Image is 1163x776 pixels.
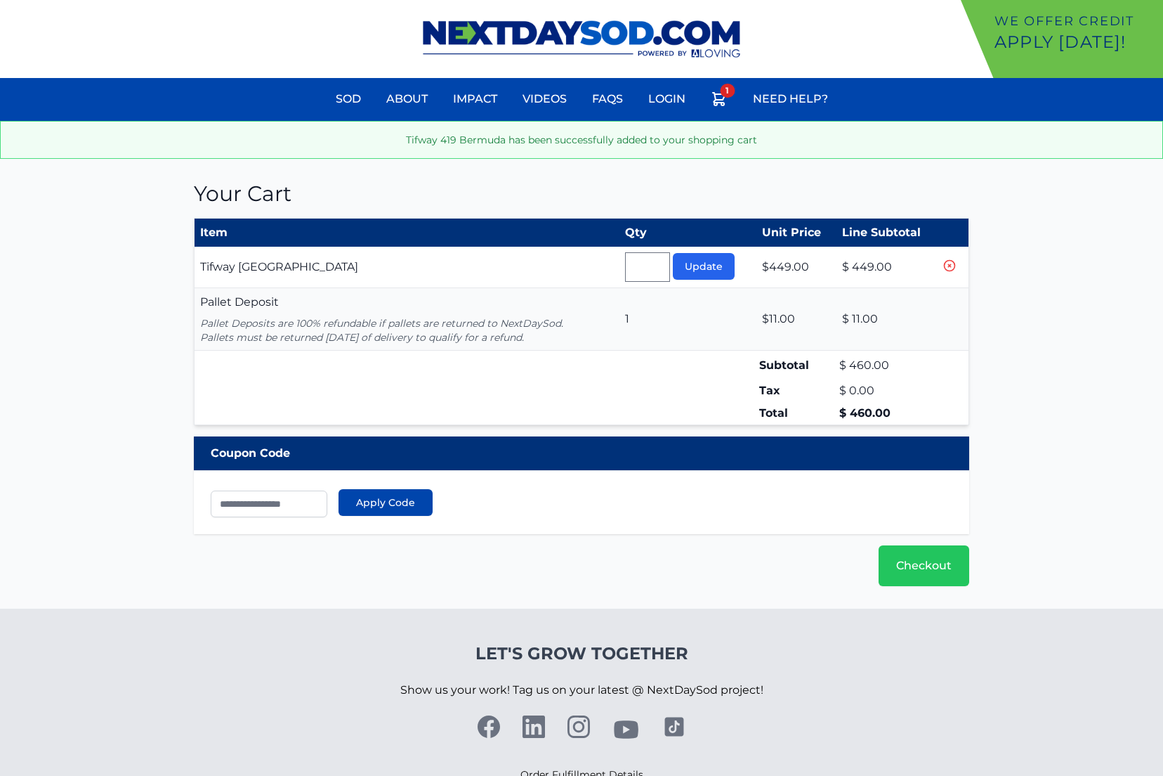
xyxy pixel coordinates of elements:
td: 1 [619,288,756,351]
td: Subtotal [756,351,836,380]
h1: Your Cart [194,181,969,207]
th: Unit Price [756,219,836,247]
p: Apply [DATE]! [994,31,1157,53]
h4: Let's Grow Together [400,642,763,665]
td: $ 449.00 [836,247,938,288]
a: About [378,82,436,116]
p: Tifway 419 Bermuda has been successfully added to your shopping cart [12,133,1151,147]
p: Show us your work! Tag us on your latest @ NextDaySod project! [400,665,763,716]
button: Update [673,253,735,280]
td: $ 11.00 [836,288,938,351]
a: Need Help? [744,82,836,116]
th: Line Subtotal [836,219,938,247]
p: Pallet Deposits are 100% refundable if pallets are returned to NextDaySod. Pallets must be return... [200,316,614,344]
td: $11.00 [756,288,836,351]
span: Apply Code [356,496,415,510]
a: FAQs [584,82,631,116]
td: Tifway [GEOGRAPHIC_DATA] [195,247,619,288]
div: Coupon Code [194,436,969,470]
button: Apply Code [339,489,433,516]
a: Checkout [879,545,969,586]
td: Total [756,402,836,425]
td: $ 460.00 [836,351,938,380]
a: Login [640,82,694,116]
td: $ 460.00 [836,402,938,425]
span: 1 [720,84,735,98]
a: Videos [514,82,575,116]
a: Sod [327,82,369,116]
th: Item [195,219,619,247]
td: $449.00 [756,247,836,288]
a: 1 [702,82,736,121]
td: Pallet Deposit [195,288,619,351]
td: $ 0.00 [836,380,938,402]
a: Impact [445,82,506,116]
th: Qty [619,219,756,247]
td: Tax [756,380,836,402]
p: We offer Credit [994,11,1157,31]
